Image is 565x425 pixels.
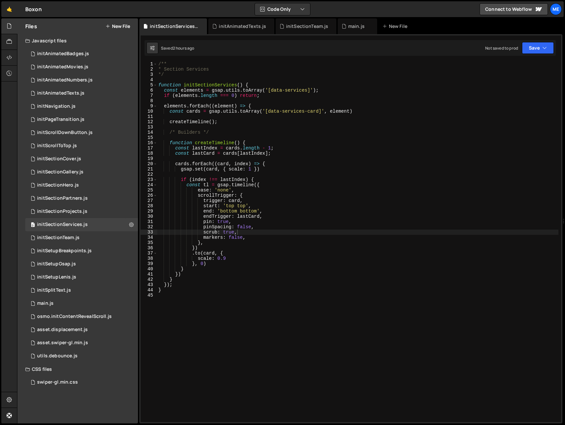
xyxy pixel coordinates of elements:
[141,130,157,135] div: 14
[25,87,138,100] div: 16666/45519.js
[141,245,157,251] div: 36
[141,135,157,140] div: 15
[25,23,37,30] h2: Files
[37,314,112,320] div: osmo.initContentRevealScroll.js
[37,103,76,109] div: initNavigation.js
[255,3,310,15] button: Code Only
[37,235,79,241] div: initSectionTeam.js
[141,293,157,298] div: 45
[25,5,42,13] div: Boxon
[141,240,157,245] div: 35
[141,140,157,145] div: 16
[37,261,76,267] div: initSetupGsap.js
[141,203,157,209] div: 28
[141,109,157,114] div: 10
[141,114,157,119] div: 11
[37,301,54,306] div: main.js
[141,277,157,282] div: 42
[37,287,71,293] div: initSplitText.js
[141,67,157,72] div: 2
[25,100,138,113] div: 16666/45463.js
[25,205,138,218] div: 16666/45498.js
[141,266,157,272] div: 40
[141,103,157,109] div: 9
[141,124,157,130] div: 13
[25,376,138,389] div: 16666/45559.css
[25,336,138,349] div: asset.swiper-gl.min.js
[1,1,17,17] a: 🤙
[25,297,138,310] div: 16666/45457.js
[105,24,130,29] button: New File
[550,3,562,15] a: Me
[37,90,84,96] div: initAnimatedTexts.js
[17,34,138,47] div: Javascript files
[141,167,157,172] div: 21
[141,219,157,224] div: 31
[37,222,88,228] div: initSectionServices.js
[37,327,88,333] div: asset.displacement.js
[25,74,138,87] div: initAnimatedNumbers.js
[25,152,138,166] div: 16666/45468.js
[141,198,157,203] div: 27
[141,119,157,124] div: 12
[522,42,554,54] button: Save
[141,230,157,235] div: 33
[25,257,138,271] div: 16666/45458.js
[485,45,518,51] div: Not saved to prod
[141,209,157,214] div: 29
[37,353,78,359] div: utils.debounce.js
[17,363,138,376] div: CSS files
[348,23,365,30] div: main.js
[141,151,157,156] div: 18
[173,45,194,51] div: 2 hours ago
[141,161,157,167] div: 20
[25,126,138,139] div: 16666/45538.js
[37,143,77,149] div: initScrollToTop.js
[141,177,157,182] div: 23
[141,88,157,93] div: 6
[37,64,88,70] div: initAnimatedMovies.js
[25,179,138,192] div: 16666/45543.js
[141,156,157,161] div: 19
[25,47,138,60] div: 16666/45520.js
[37,274,76,280] div: initSetupLenis.js
[141,261,157,266] div: 39
[37,77,93,83] div: initAnimatedNumbers.js
[37,156,81,162] div: initSectionCover.js
[286,23,328,30] div: initSectionTeam.js
[141,272,157,277] div: 41
[141,72,157,77] div: 3
[219,23,266,30] div: initAnimatedTexts.js
[25,284,138,297] div: 16666/45475.js
[141,235,157,240] div: 34
[25,192,138,205] div: initSectionPartners.js
[150,23,199,30] div: initSectionServices.js
[25,218,138,231] div: 16666/45554.js
[25,231,138,244] div: 16666/45556.js
[161,45,194,51] div: Saved
[382,23,410,30] div: New File
[25,113,138,126] div: 16666/45462.js
[141,251,157,256] div: 37
[25,139,138,152] div: 16666/45461.js
[480,3,548,15] a: Connect to Webflow
[141,282,157,287] div: 43
[37,182,79,188] div: initSectionHero.js
[141,287,157,293] div: 44
[25,310,138,323] div: 16666/45509.js
[141,61,157,67] div: 1
[141,182,157,188] div: 24
[37,248,92,254] div: initSetupBreakpoints.js
[141,224,157,230] div: 32
[25,244,138,257] div: 16666/45459.js
[37,379,78,385] div: swiper-gl.min.css
[37,209,87,214] div: initSectionProjects.js
[37,169,83,175] div: initSectionGallery.js
[37,51,89,57] div: initAnimatedBadges.js
[37,340,88,346] div: asset.swiper-gl.min.js
[141,93,157,98] div: 7
[37,195,88,201] div: initSectionPartners.js
[141,214,157,219] div: 30
[25,323,138,336] div: 16666/45469.js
